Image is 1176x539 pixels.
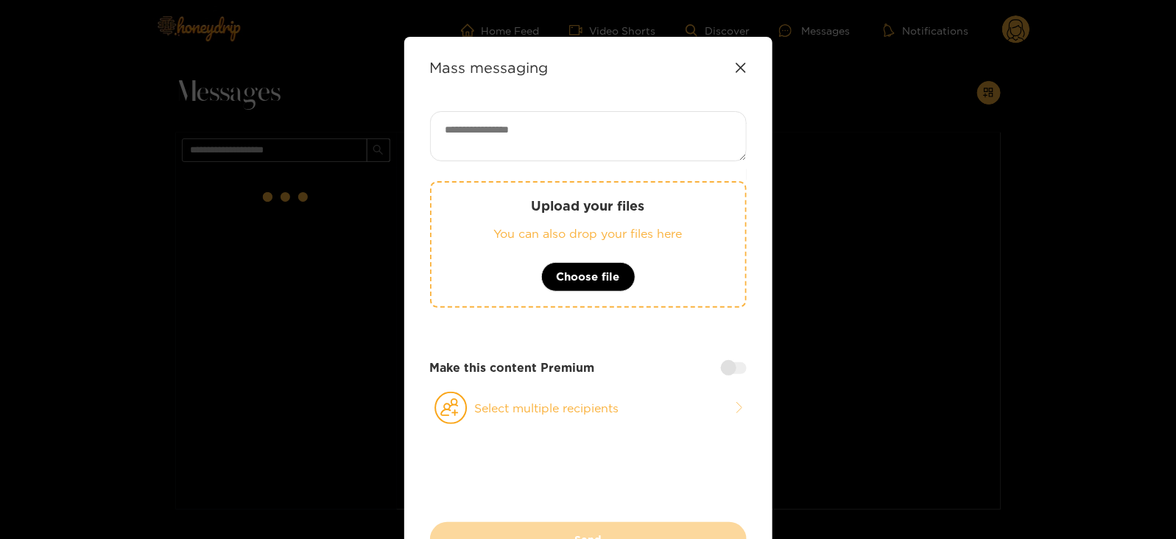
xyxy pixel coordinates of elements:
button: Select multiple recipients [430,391,747,425]
p: You can also drop your files here [461,225,716,242]
p: Upload your files [461,197,716,214]
button: Choose file [541,262,635,292]
strong: Mass messaging [430,59,549,76]
strong: Make this content Premium [430,359,595,376]
span: Choose file [557,268,620,286]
